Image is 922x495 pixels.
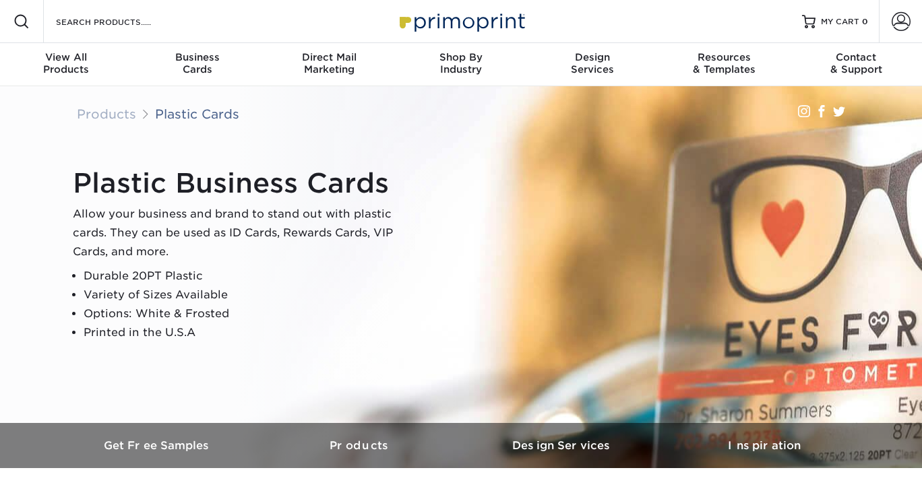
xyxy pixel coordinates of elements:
h3: Inspiration [663,439,865,452]
div: Marketing [264,51,395,75]
div: Services [527,51,658,75]
h1: Plastic Business Cards [73,167,410,199]
span: MY CART [821,16,859,28]
li: Durable 20PT Plastic [84,267,410,286]
h3: Products [259,439,461,452]
a: Resources& Templates [658,43,790,86]
a: Design Services [461,423,663,468]
li: Printed in the U.S.A [84,323,410,342]
a: Get Free Samples [57,423,259,468]
span: Direct Mail [264,51,395,63]
a: Products [259,423,461,468]
a: BusinessCards [131,43,263,86]
span: Resources [658,51,790,63]
div: Cards [131,51,263,75]
img: Primoprint [394,7,528,36]
li: Variety of Sizes Available [84,286,410,304]
p: Allow your business and brand to stand out with plastic cards. They can be used as ID Cards, Rewa... [73,205,410,261]
span: Contact [791,51,922,63]
div: Industry [395,51,526,75]
span: Shop By [395,51,526,63]
a: DesignServices [527,43,658,86]
h3: Get Free Samples [57,439,259,452]
input: SEARCH PRODUCTS..... [55,13,186,30]
h3: Design Services [461,439,663,452]
div: & Support [791,51,922,75]
a: Contact& Support [791,43,922,86]
a: Inspiration [663,423,865,468]
span: Design [527,51,658,63]
a: Plastic Cards [155,106,239,121]
a: Products [77,106,136,121]
li: Options: White & Frosted [84,304,410,323]
div: & Templates [658,51,790,75]
a: Direct MailMarketing [264,43,395,86]
span: Business [131,51,263,63]
span: 0 [862,17,868,26]
a: Shop ByIndustry [395,43,526,86]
